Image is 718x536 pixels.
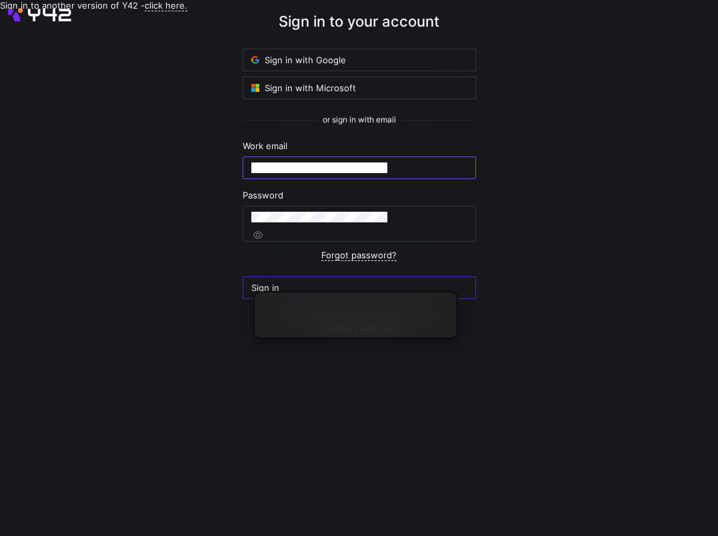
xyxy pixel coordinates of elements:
[251,55,467,65] span: Sign in with Google
[243,276,476,299] button: Sign in
[323,115,396,125] span: or sign in with email
[243,49,476,71] button: Sign in with Google
[321,250,397,261] a: Forgot password?
[251,282,467,293] span: Sign in
[251,83,467,93] span: Sign in with Microsoft
[8,8,71,21] img: Y42
[243,140,287,151] span: Work email
[243,190,283,200] span: Password
[243,77,476,99] button: Sign in with Microsoft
